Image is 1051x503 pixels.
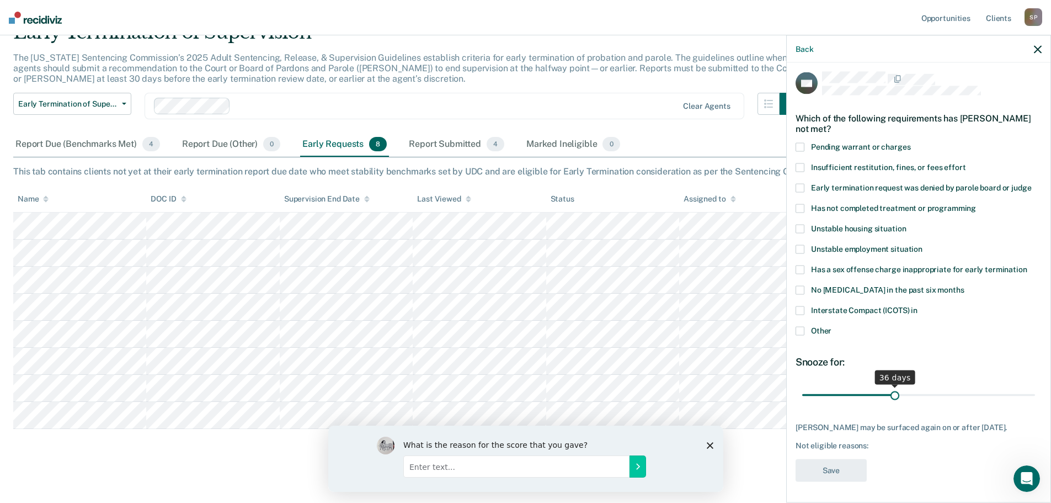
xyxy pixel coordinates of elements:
[13,166,1038,177] div: This tab contains clients not yet at their early termination report due date who meet stability b...
[407,133,506,157] div: Report Submitted
[811,163,965,172] span: Insufficient restitution, fines, or fees effort
[9,12,62,24] img: Recidiviz
[796,441,1042,451] div: Not eligible reasons:
[551,194,574,204] div: Status
[811,224,906,233] span: Unstable housing situation
[796,356,1042,368] div: Snooze for:
[796,422,1042,432] div: [PERSON_NAME] may be surfaced again on or after [DATE].
[180,133,282,157] div: Report Due (Other)
[300,133,389,157] div: Early Requests
[811,285,964,294] span: No [MEDICAL_DATA] in the past six months
[796,459,867,482] button: Save
[811,326,831,335] span: Other
[151,194,186,204] div: DOC ID
[13,52,798,84] p: The [US_STATE] Sentencing Commission’s 2025 Adult Sentencing, Release, & Supervision Guidelines e...
[602,137,620,151] span: 0
[683,102,730,111] div: Clear agents
[284,194,370,204] div: Supervision End Date
[369,137,387,151] span: 8
[18,99,118,109] span: Early Termination of Supervision
[13,21,802,52] div: Early Termination of Supervision
[328,426,723,492] iframe: Survey by Kim from Recidiviz
[1025,8,1042,26] div: S P
[875,370,915,384] div: 36 days
[684,194,735,204] div: Assigned to
[13,133,162,157] div: Report Due (Benchmarks Met)
[811,306,917,315] span: Interstate Compact (ICOTS) in
[796,44,813,54] button: Back
[18,194,49,204] div: Name
[1013,465,1040,492] iframe: Intercom live chat
[811,245,922,253] span: Unstable employment situation
[487,137,504,151] span: 4
[524,133,622,157] div: Marked Ineligible
[796,104,1042,142] div: Which of the following requirements has [PERSON_NAME] not met?
[142,137,160,151] span: 4
[811,204,976,213] span: Has not completed treatment or programming
[811,142,910,151] span: Pending warrant or charges
[811,265,1027,274] span: Has a sex offense charge inappropriate for early termination
[263,137,280,151] span: 0
[811,183,1031,192] span: Early termination request was denied by parole board or judge
[417,194,471,204] div: Last Viewed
